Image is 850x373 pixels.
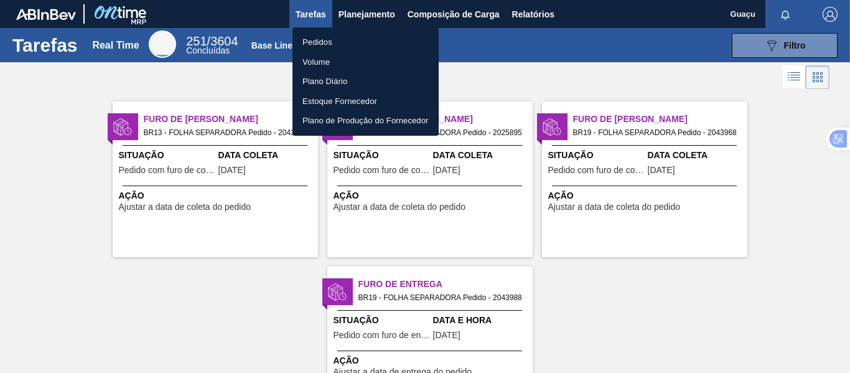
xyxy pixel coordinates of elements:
[292,72,439,92] a: Plano Diário
[292,111,439,131] a: Plano de Produção do Fornecedor
[292,92,439,111] a: Estoque Fornecedor
[292,32,439,52] a: Pedidos
[292,52,439,72] a: Volume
